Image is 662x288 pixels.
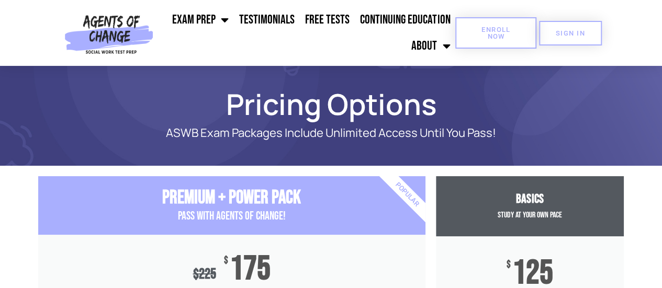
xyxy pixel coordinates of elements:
[33,92,630,116] h1: Pricing Options
[75,126,588,140] p: ASWB Exam Packages Include Unlimited Access Until You Pass!
[178,209,286,223] span: PASS with AGENTS OF CHANGE!
[193,266,216,283] div: 225
[539,21,602,45] a: SIGN IN
[158,7,455,59] nav: Menu
[498,210,562,220] span: Study at your Own Pace
[556,30,585,37] span: SIGN IN
[406,33,455,59] a: About
[455,17,536,49] a: Enroll Now
[472,26,520,40] span: Enroll Now
[355,7,455,33] a: Continuing Education
[230,256,271,283] span: 175
[507,260,511,270] span: $
[300,7,355,33] a: Free Tests
[38,187,425,209] h3: Premium + Power Pack
[512,260,553,287] span: 125
[346,134,467,255] div: Popular
[234,7,300,33] a: Testimonials
[224,256,228,266] span: $
[436,192,624,207] h3: Basics
[167,7,234,33] a: Exam Prep
[193,266,199,283] span: $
